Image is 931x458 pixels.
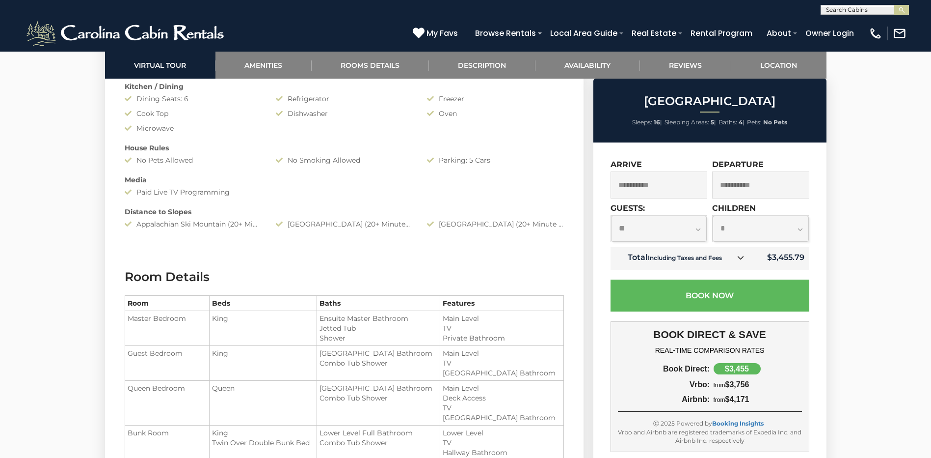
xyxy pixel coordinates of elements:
[212,384,235,393] span: Queen
[125,381,209,426] td: Queen Bedroom
[596,95,824,108] h2: [GEOGRAPHIC_DATA]
[618,365,710,373] div: Book Direct:
[711,118,714,126] strong: 5
[618,380,710,389] div: Vrbo:
[648,254,722,261] small: Including Taxes and Fees
[125,296,209,311] th: Room
[117,175,571,185] div: Media
[618,419,802,428] div: Ⓒ 2025 Powered by
[319,383,437,393] li: [GEOGRAPHIC_DATA] Bathroom
[763,118,787,126] strong: No Pets
[618,346,802,354] h4: REAL-TIME COMPARISON RATES
[420,219,571,229] div: [GEOGRAPHIC_DATA] (20+ Minute Drive)
[443,393,560,403] li: Deck Access
[443,323,560,333] li: TV
[117,155,268,165] div: No Pets Allowed
[268,155,420,165] div: No Smoking Allowed
[686,25,757,42] a: Rental Program
[443,333,560,343] li: Private Bathroom
[420,94,571,104] div: Freezer
[632,116,662,129] li: |
[718,118,737,126] span: Baths:
[632,118,652,126] span: Sleeps:
[319,393,437,403] li: Combo Tub Shower
[800,25,859,42] a: Owner Login
[470,25,541,42] a: Browse Rentals
[268,109,420,118] div: Dishwasher
[714,382,725,389] span: from
[718,116,745,129] li: |
[117,143,571,153] div: House Rules
[212,349,228,358] span: King
[209,296,317,311] th: Beds
[747,118,762,126] span: Pets:
[714,397,725,403] span: from
[443,368,560,378] li: [GEOGRAPHIC_DATA] Bathroom
[893,27,906,40] img: mail-regular-white.png
[268,94,420,104] div: Refrigerator
[640,52,731,79] a: Reviews
[665,118,709,126] span: Sleeping Areas:
[413,27,460,40] a: My Favs
[268,219,420,229] div: [GEOGRAPHIC_DATA] (20+ Minutes Drive)
[443,448,560,458] li: Hallway Bathroom
[212,314,228,323] span: King
[125,311,209,346] td: Master Bedroom
[443,438,560,448] li: TV
[319,438,437,448] li: Combo Tub Shower
[443,428,560,438] li: Lower Level
[317,296,440,311] th: Baths
[762,25,796,42] a: About
[712,420,764,427] a: Booking Insights
[710,395,802,404] div: $4,171
[319,358,437,368] li: Combo Tub Shower
[535,52,640,79] a: Availability
[611,160,642,169] label: Arrive
[319,323,437,333] li: Jetted Tub
[105,52,215,79] a: Virtual Tour
[618,395,710,404] div: Airbnb:
[420,109,571,118] div: Oven
[443,383,560,393] li: Main Level
[731,52,826,79] a: Location
[426,27,458,39] span: My Favs
[665,116,716,129] li: |
[319,428,437,438] li: Lower Level Full Bathroom
[117,207,571,217] div: Distance to Slopes
[125,268,564,286] h3: Room Details
[319,348,437,358] li: [GEOGRAPHIC_DATA] Bathroom
[117,82,571,91] div: Kitchen / Dining
[545,25,622,42] a: Local Area Guide
[627,25,681,42] a: Real Estate
[212,428,314,438] li: King
[618,329,802,341] h3: BOOK DIRECT & SAVE
[125,346,209,381] td: Guest Bedroom
[443,358,560,368] li: TV
[443,314,560,323] li: Main Level
[117,187,268,197] div: Paid Live TV Programming
[712,160,764,169] label: Departure
[215,52,312,79] a: Amenities
[611,203,645,213] label: Guests:
[710,380,802,389] div: $3,756
[212,438,314,448] li: Twin Over Double Bunk Bed
[611,247,752,270] td: Total
[117,94,268,104] div: Dining Seats: 6
[714,363,761,374] div: $3,455
[312,52,429,79] a: Rooms Details
[25,19,228,48] img: White-1-2.png
[319,333,437,343] li: Shower
[654,118,660,126] strong: 16
[869,27,882,40] img: phone-regular-white.png
[117,109,268,118] div: Cook Top
[739,118,743,126] strong: 4
[618,428,802,445] div: Vrbo and Airbnb are registered trademarks of Expedia Inc. and Airbnb Inc. respectively
[440,296,563,311] th: Features
[443,413,560,423] li: [GEOGRAPHIC_DATA] Bathroom
[117,123,268,133] div: Microwave
[443,403,560,413] li: TV
[420,155,571,165] div: Parking: 5 Cars
[429,52,535,79] a: Description
[117,219,268,229] div: Appalachian Ski Mountain (20+ Minute Drive)
[319,314,437,323] li: Ensuite Master Bathroom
